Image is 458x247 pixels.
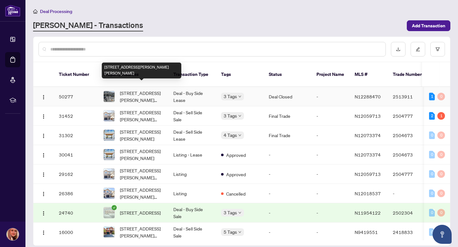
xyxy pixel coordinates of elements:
span: [STREET_ADDRESS][PERSON_NAME] [120,148,163,162]
td: 24740 [54,203,98,223]
div: 0 [437,151,445,158]
div: 0 [429,131,435,139]
td: - [264,203,311,223]
td: Listing [168,184,216,203]
img: thumbnail-img [104,207,114,218]
span: [STREET_ADDRESS][PERSON_NAME][PERSON_NAME] [120,186,163,200]
td: Listing [168,164,216,184]
img: thumbnail-img [104,227,114,237]
img: thumbnail-img [104,110,114,121]
button: Logo [38,130,49,140]
th: Project Name [311,62,350,87]
td: - [388,184,432,203]
td: 26386 [54,184,98,203]
div: 2 [429,112,435,120]
span: [STREET_ADDRESS][PERSON_NAME][PERSON_NAME] [120,167,163,181]
th: MLS # [350,62,388,87]
th: Tags [216,62,264,87]
button: Logo [38,111,49,121]
td: - [311,87,350,106]
span: N9419551 [355,229,378,235]
div: 1 [429,93,435,100]
img: Logo [41,172,46,177]
td: 2504673 [388,145,432,164]
td: Final Trade [264,126,311,145]
td: Listing - Lease [168,145,216,164]
span: down [238,114,241,117]
a: [PERSON_NAME] - Transactions [33,20,143,31]
th: Trade Number [388,62,432,87]
button: Logo [38,169,49,179]
img: Logo [41,114,46,119]
td: 2502304 [388,203,432,223]
td: 31302 [54,126,98,145]
button: Logo [38,208,49,218]
button: Open asap [433,225,452,244]
div: 0 [437,93,445,100]
td: Deal Closed [264,87,311,106]
span: Cancelled [226,190,246,197]
button: Logo [38,91,49,102]
button: filter [430,42,445,57]
img: Logo [41,95,46,100]
div: 0 [429,151,435,158]
span: 3 Tags [224,209,237,216]
img: Logo [41,133,46,138]
th: Property Address [98,62,168,87]
th: Ticket Number [54,62,98,87]
span: check-circle [112,205,117,210]
div: 0 [437,131,445,139]
span: 3 Tags [224,112,237,119]
div: 0 [429,190,435,197]
span: [STREET_ADDRESS] [120,209,161,216]
img: Profile Icon [7,228,19,240]
td: 50277 [54,87,98,106]
span: N12059713 [355,113,381,119]
td: 30041 [54,145,98,164]
img: logo [5,5,20,17]
span: [STREET_ADDRESS][PERSON_NAME][PERSON_NAME] [120,109,163,123]
td: - [311,145,350,164]
img: thumbnail-img [104,91,114,102]
span: filter [435,47,440,51]
button: Logo [38,188,49,198]
td: 2504777 [388,106,432,126]
th: Status [264,62,311,87]
span: N12073374 [355,152,381,157]
span: 4 Tags [224,131,237,139]
th: Transaction Type [168,62,216,87]
button: edit [411,42,425,57]
span: [STREET_ADDRESS][PERSON_NAME][PERSON_NAME] [120,225,163,239]
span: N12018537 [355,190,381,196]
span: N12073374 [355,132,381,138]
div: 0 [429,170,435,178]
span: Add Transaction [412,21,445,31]
img: thumbnail-img [104,149,114,160]
td: - [311,203,350,223]
button: Logo [38,150,49,160]
img: Logo [41,191,46,197]
td: - [311,184,350,203]
button: Logo [38,227,49,237]
span: download [396,47,400,51]
div: 1 [437,112,445,120]
td: Final Trade [264,106,311,126]
button: download [391,42,406,57]
span: Approved [226,171,246,178]
td: 2418833 [388,223,432,242]
td: - [311,126,350,145]
span: down [238,230,241,234]
td: Deal - Buy Side Sale [168,203,216,223]
span: N12059713 [355,171,381,177]
div: [STREET_ADDRESS][PERSON_NAME][PERSON_NAME] [102,63,181,78]
td: Deal - Sell Side Sale [168,223,216,242]
span: down [238,211,241,214]
div: 0 [437,190,445,197]
td: 2513911 [388,87,432,106]
img: thumbnail-img [104,130,114,141]
img: thumbnail-img [104,169,114,179]
span: Approved [226,151,246,158]
div: 0 [437,209,445,217]
img: thumbnail-img [104,188,114,199]
div: 0 [437,170,445,178]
